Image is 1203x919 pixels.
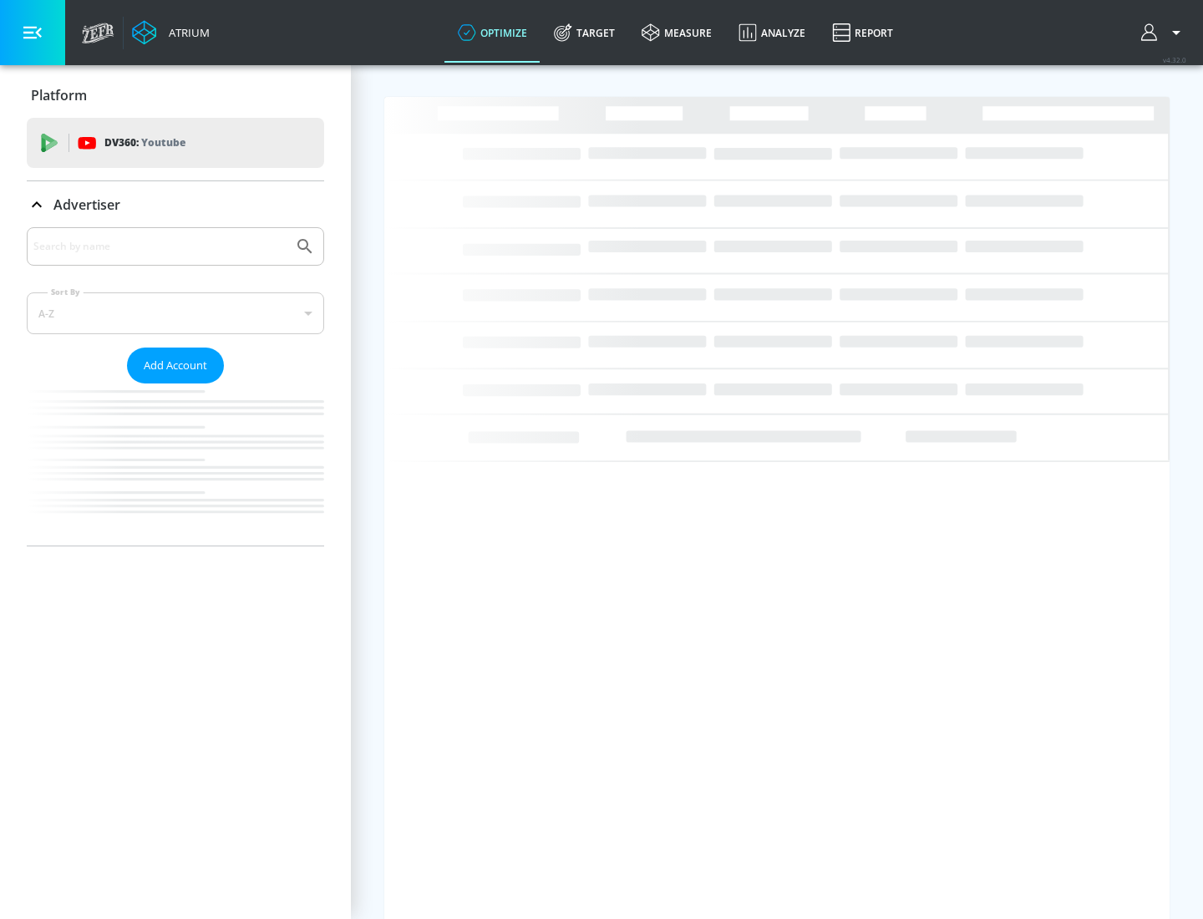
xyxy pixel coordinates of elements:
a: Report [819,3,906,63]
input: Search by name [33,236,287,257]
p: Youtube [141,134,185,151]
a: measure [628,3,725,63]
p: Platform [31,86,87,104]
a: Analyze [725,3,819,63]
a: Atrium [132,20,210,45]
div: Platform [27,72,324,119]
div: A-Z [27,292,324,334]
button: Add Account [127,348,224,383]
nav: list of Advertiser [27,383,324,546]
div: Advertiser [27,181,324,228]
label: Sort By [48,287,84,297]
div: DV360: Youtube [27,118,324,168]
div: Atrium [162,25,210,40]
p: DV360: [104,134,185,152]
a: optimize [444,3,541,63]
span: v 4.32.0 [1163,55,1186,64]
span: Add Account [144,356,207,375]
a: Target [541,3,628,63]
p: Advertiser [53,195,120,214]
div: Advertiser [27,227,324,546]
